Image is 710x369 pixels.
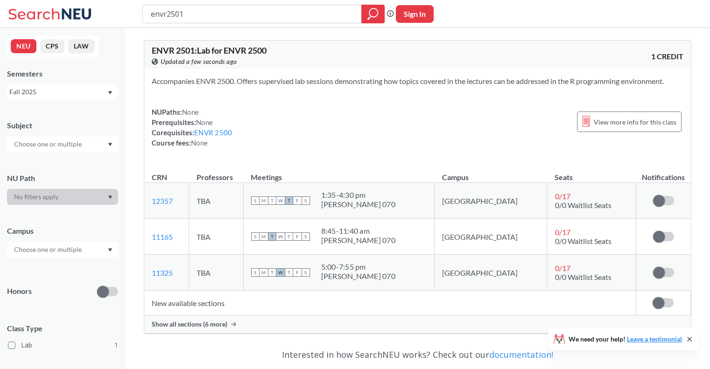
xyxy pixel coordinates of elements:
[302,268,310,277] span: S
[40,39,64,53] button: CPS
[555,264,570,272] span: 0 / 17
[302,196,310,205] span: S
[293,196,302,205] span: F
[144,341,691,368] div: Interested in how SearchNEU works? Check out our
[7,136,118,152] div: Dropdown arrow
[547,163,636,183] th: Seats
[555,272,611,281] span: 0/0 Waitlist Seats
[361,5,385,23] div: magnifying glass
[196,118,213,126] span: None
[161,56,237,67] span: Updated a few seconds ago
[9,139,88,150] input: Choose one or multiple
[435,163,547,183] th: Campus
[489,349,553,360] a: documentation!
[302,232,310,241] span: S
[7,242,118,258] div: Dropdown arrow
[555,237,611,245] span: 0/0 Waitlist Seats
[268,196,276,205] span: T
[189,163,243,183] th: Professors
[108,248,112,252] svg: Dropdown arrow
[7,69,118,79] div: Semesters
[7,189,118,205] div: Dropdown arrow
[108,91,112,95] svg: Dropdown arrow
[152,45,267,56] span: ENVR 2501 : Lab for ENVR 2500
[435,255,547,291] td: [GEOGRAPHIC_DATA]
[268,232,276,241] span: T
[285,268,293,277] span: T
[285,196,293,205] span: T
[321,236,395,245] div: [PERSON_NAME] 070
[260,268,268,277] span: M
[189,183,243,219] td: TBA
[152,268,173,277] a: 11325
[251,268,260,277] span: S
[435,183,547,219] td: [GEOGRAPHIC_DATA]
[114,340,118,350] span: 1
[9,244,88,255] input: Choose one or multiple
[7,120,118,131] div: Subject
[189,255,243,291] td: TBA
[636,163,690,183] th: Notifications
[276,196,285,205] span: W
[555,192,570,201] span: 0 / 17
[152,172,167,182] div: CRN
[260,196,268,205] span: M
[555,228,570,237] span: 0 / 17
[11,39,36,53] button: NEU
[321,272,395,281] div: [PERSON_NAME] 070
[321,262,395,272] div: 5:00 - 7:55 pm
[7,84,118,99] div: Fall 2025Dropdown arrow
[260,232,268,241] span: M
[293,268,302,277] span: F
[651,51,683,62] span: 1 CREDIT
[189,219,243,255] td: TBA
[396,5,434,23] button: Sign In
[108,195,112,199] svg: Dropdown arrow
[152,196,173,205] a: 12357
[7,323,118,334] span: Class Type
[144,291,636,315] td: New available sections
[285,232,293,241] span: T
[7,173,118,183] div: NU Path
[191,139,208,147] span: None
[152,320,227,328] span: Show all sections (6 more)
[276,268,285,277] span: W
[68,39,95,53] button: LAW
[9,87,107,97] div: Fall 2025
[251,196,260,205] span: S
[152,107,232,148] div: NUPaths: Prerequisites: Corequisites: Course fees:
[321,190,395,200] div: 1:35 - 4:30 pm
[152,76,683,86] section: Accompanies ENVR 2500. Offers supervised lab sessions demonstrating how topics covered in the lec...
[144,315,691,333] div: Show all sections (6 more)
[152,232,173,241] a: 11165
[243,163,435,183] th: Meetings
[569,336,682,342] span: We need your help!
[268,268,276,277] span: T
[7,226,118,236] div: Campus
[594,116,676,128] span: View more info for this class
[251,232,260,241] span: S
[276,232,285,241] span: W
[555,201,611,209] span: 0/0 Waitlist Seats
[435,219,547,255] td: [GEOGRAPHIC_DATA]
[182,108,199,116] span: None
[367,7,379,21] svg: magnifying glass
[108,143,112,146] svg: Dropdown arrow
[8,339,118,351] label: Lab
[7,286,32,297] p: Honors
[194,128,232,137] a: ENVR 2500
[321,226,395,236] div: 8:45 - 11:40 am
[293,232,302,241] span: F
[627,335,682,343] a: Leave a testimonial
[321,200,395,209] div: [PERSON_NAME] 070
[150,6,355,22] input: Class, professor, course number, "phrase"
